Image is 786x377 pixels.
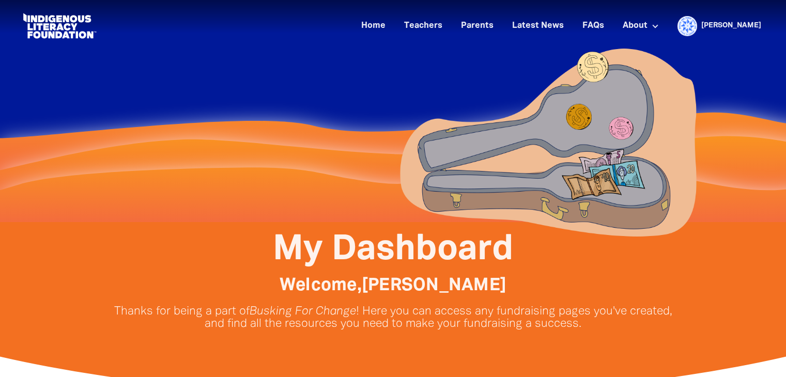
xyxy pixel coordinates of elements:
[250,306,356,317] em: Busking For Change
[701,22,761,29] a: [PERSON_NAME]
[506,18,570,35] a: Latest News
[280,278,506,294] span: Welcome, [PERSON_NAME]
[355,18,392,35] a: Home
[273,234,514,266] span: My Dashboard
[617,18,665,35] a: About
[455,18,500,35] a: Parents
[114,305,672,330] p: Thanks for being a part of ! Here you can access any fundraising pages you've created, and find a...
[398,18,449,35] a: Teachers
[576,18,610,35] a: FAQs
